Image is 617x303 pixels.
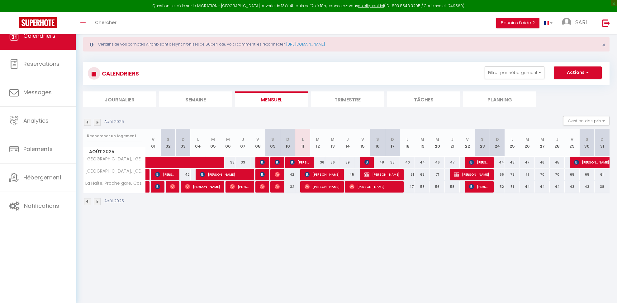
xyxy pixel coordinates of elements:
[346,136,349,142] abbr: J
[535,129,550,157] th: 27
[310,129,325,157] th: 12
[557,12,596,34] a: ... SARL
[435,136,439,142] abbr: M
[595,129,610,157] th: 31
[454,169,489,180] span: [PERSON_NAME]
[235,91,308,107] li: Mensuel
[475,129,490,157] th: 23
[83,37,610,51] div: Certains de vos comptes Airbnb sont désynchronisés de SuperHote. Voici comment les reconnecter :
[191,129,206,157] th: 04
[280,129,295,157] th: 10
[602,42,605,48] button: Close
[445,181,460,193] div: 58
[430,157,445,168] div: 46
[385,157,400,168] div: 38
[490,181,505,193] div: 52
[161,129,176,157] th: 02
[580,129,595,157] th: 30
[490,157,505,168] div: 44
[24,202,59,210] span: Notifications
[563,116,610,125] button: Gestion des prix
[565,181,580,193] div: 43
[565,129,580,157] th: 29
[23,32,55,40] span: Calendriers
[565,169,580,180] div: 68
[525,136,529,142] abbr: M
[302,136,304,142] abbr: L
[430,129,445,157] th: 20
[415,181,430,193] div: 53
[445,157,460,168] div: 47
[280,181,295,193] div: 32
[95,19,116,26] span: Chercher
[197,136,199,142] abbr: L
[602,41,605,49] span: ×
[83,91,156,107] li: Journalier
[595,169,610,180] div: 61
[370,157,385,168] div: 48
[87,130,142,142] input: Rechercher un logement...
[505,181,520,193] div: 51
[496,18,539,28] button: Besoin d'aide ?
[84,169,147,173] span: [GEOGRAPHIC_DATA], [GEOGRAPHIC_DATA], [GEOGRAPHIC_DATA] privée
[400,169,415,180] div: 61
[400,181,415,193] div: 47
[275,156,280,168] span: [PERSON_NAME]
[311,91,384,107] li: Trimestre
[250,129,265,157] th: 08
[170,181,175,193] span: [PERSON_NAME]
[242,136,244,142] abbr: J
[535,157,550,168] div: 46
[230,181,250,193] span: [PERSON_NAME]
[505,129,520,157] th: 25
[226,136,230,142] abbr: M
[235,157,250,168] div: 33
[574,156,617,168] span: [PERSON_NAME]
[400,129,415,157] th: 18
[260,169,265,180] span: [PERSON_NAME]
[280,169,295,180] div: 42
[602,19,610,27] img: logout
[364,169,399,180] span: [PERSON_NAME]
[84,181,147,186] span: La Halte, Proche gare, Cosy, Spacieux
[340,129,355,157] th: 14
[460,129,475,157] th: 22
[469,181,489,193] span: [PERSON_NAME]
[485,66,544,79] button: Filtrer par hébergement
[211,136,215,142] abbr: M
[176,169,191,180] div: 42
[511,136,513,142] abbr: L
[221,157,235,168] div: 33
[325,157,340,168] div: 36
[520,157,535,168] div: 47
[235,129,250,157] th: 07
[355,129,370,157] th: 15
[305,169,339,180] span: [PERSON_NAME]
[535,181,550,193] div: 44
[505,169,520,180] div: 73
[152,136,154,142] abbr: V
[496,136,499,142] abbr: D
[520,129,535,157] th: 26
[23,60,59,68] span: Réservations
[415,129,430,157] th: 19
[316,136,320,142] abbr: M
[415,157,430,168] div: 44
[182,136,185,142] abbr: D
[415,169,430,180] div: 68
[463,91,536,107] li: Planning
[206,129,221,157] th: 05
[349,181,399,193] span: [PERSON_NAME]
[562,18,571,27] img: ...
[221,129,235,157] th: 06
[469,156,489,168] span: [PERSON_NAME]
[159,91,232,107] li: Semaine
[505,157,520,168] div: 43
[481,136,484,142] abbr: S
[550,181,565,193] div: 44
[364,156,369,168] span: [PERSON_NAME]
[575,18,588,26] span: SARL
[445,129,460,157] th: 21
[385,129,400,157] th: 17
[83,147,145,156] span: Août 2025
